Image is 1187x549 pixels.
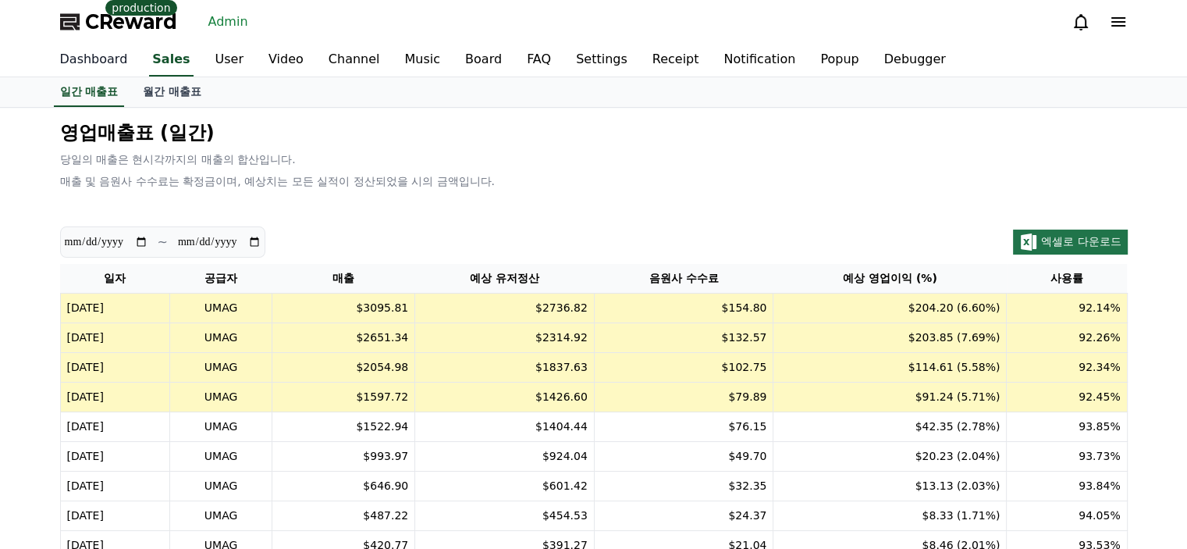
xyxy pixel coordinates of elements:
a: Messages [103,438,201,477]
td: [DATE] [60,501,170,531]
span: Home [40,462,67,474]
td: $3095.81 [272,294,414,323]
td: $8.33 (1.71%) [773,501,1007,531]
a: Music [392,44,453,77]
span: 엑셀로 다운로드 [1041,235,1121,248]
td: UMAG [170,472,272,501]
button: 엑셀로 다운로드 [1013,230,1128,255]
td: $114.61 (5.58%) [773,353,1007,383]
th: 사용률 [1007,264,1127,294]
td: $42.35 (2.78%) [773,412,1007,442]
span: CReward [85,9,177,34]
td: 93.84% [1007,472,1127,501]
td: UMAG [170,442,272,472]
td: $2736.82 [415,294,595,323]
a: Notification [711,44,808,77]
td: $76.15 [594,412,773,442]
a: Channel [316,44,393,77]
td: 92.14% [1007,294,1127,323]
td: UMAG [170,412,272,442]
th: 음원사 수수료 [594,264,773,294]
td: $154.80 [594,294,773,323]
td: UMAG [170,294,272,323]
a: FAQ [514,44,563,77]
td: $204.20 (6.60%) [773,294,1007,323]
td: $1597.72 [272,383,414,412]
a: CReward [60,9,177,34]
a: 일간 매출표 [54,77,125,107]
p: 당일의 매출은 현시각까지의 매출의 합산입니다. [60,152,1128,167]
td: $454.53 [415,501,595,531]
a: Receipt [640,44,712,77]
td: $1837.63 [415,353,595,383]
a: Debugger [872,44,958,77]
td: UMAG [170,383,272,412]
td: 92.45% [1007,383,1127,412]
th: 예상 영업이익 (%) [773,264,1007,294]
th: 일자 [60,264,170,294]
td: [DATE] [60,294,170,323]
a: User [203,44,256,77]
p: 영업매출표 (일간) [60,120,1128,145]
a: Popup [808,44,871,77]
p: ~ [158,233,168,251]
td: $13.13 (2.03%) [773,472,1007,501]
td: $91.24 (5.71%) [773,383,1007,412]
td: $993.97 [272,442,414,472]
td: 94.05% [1007,501,1127,531]
a: Admin [202,9,254,34]
th: 예상 유저정산 [415,264,595,294]
td: UMAG [170,353,272,383]
td: $646.90 [272,472,414,501]
span: Messages [130,462,176,475]
td: $24.37 [594,501,773,531]
th: 매출 [272,264,414,294]
td: UMAG [170,323,272,353]
a: 월간 매출표 [130,77,214,107]
td: $79.89 [594,383,773,412]
td: $203.85 (7.69%) [773,323,1007,353]
td: [DATE] [60,472,170,501]
span: Settings [231,462,269,474]
a: Settings [563,44,640,77]
td: $2651.34 [272,323,414,353]
td: $2054.98 [272,353,414,383]
td: 93.85% [1007,412,1127,442]
td: [DATE] [60,353,170,383]
a: Board [453,44,514,77]
td: $487.22 [272,501,414,531]
td: 92.26% [1007,323,1127,353]
td: $1404.44 [415,412,595,442]
td: $20.23 (2.04%) [773,442,1007,472]
a: Home [5,438,103,477]
td: $49.70 [594,442,773,472]
td: [DATE] [60,323,170,353]
td: $1426.60 [415,383,595,412]
td: $924.04 [415,442,595,472]
a: Video [256,44,316,77]
th: 공급자 [170,264,272,294]
td: [DATE] [60,383,170,412]
p: 매출 및 음원사 수수료는 확정금이며, 예상치는 모든 실적이 정산되었을 시의 금액입니다. [60,173,1128,189]
td: UMAG [170,501,272,531]
a: Dashboard [48,44,140,77]
td: $132.57 [594,323,773,353]
a: Sales [149,44,193,77]
td: [DATE] [60,412,170,442]
td: $102.75 [594,353,773,383]
td: $601.42 [415,472,595,501]
td: $1522.94 [272,412,414,442]
td: 93.73% [1007,442,1127,472]
td: 92.34% [1007,353,1127,383]
td: $32.35 [594,472,773,501]
td: $2314.92 [415,323,595,353]
a: Settings [201,438,300,477]
td: [DATE] [60,442,170,472]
